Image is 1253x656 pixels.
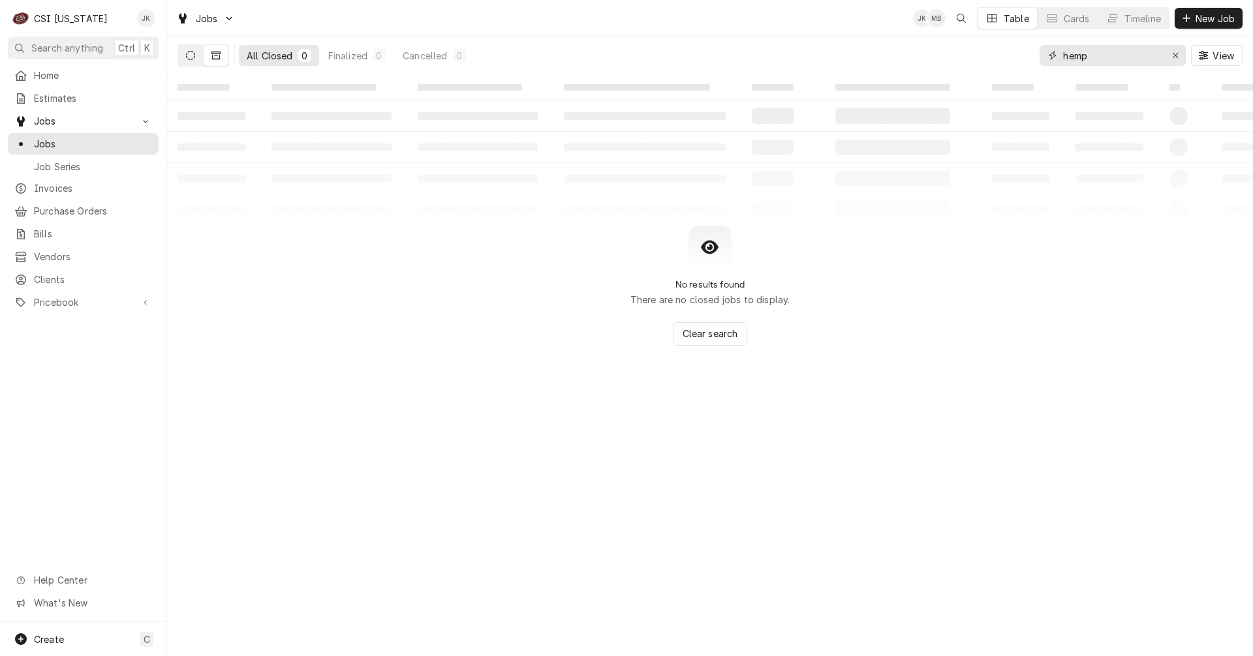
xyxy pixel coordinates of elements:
a: Go to Pricebook [8,291,159,313]
div: 0 [301,49,309,63]
a: Job Series [8,156,159,177]
span: C [144,633,150,646]
div: Finalized [328,49,367,63]
span: Jobs [34,137,152,151]
span: New Job [1193,12,1237,25]
span: ‌ [752,84,794,91]
button: Clear search [673,322,748,346]
div: 0 [456,49,463,63]
div: CSI [US_STATE] [34,12,108,25]
span: Search anything [31,41,103,55]
div: JK [913,9,931,27]
a: Purchase Orders [8,200,159,222]
span: ‌ [1169,84,1180,91]
div: Jeff Kuehl's Avatar [137,9,155,27]
div: JK [137,9,155,27]
button: Open search [951,8,972,29]
a: Estimates [8,87,159,109]
span: Clear search [680,327,741,340]
span: Invoices [34,181,152,195]
table: All Closed Jobs List Loading [167,74,1253,226]
span: K [144,41,150,55]
span: What's New [34,596,151,610]
span: ‌ [271,84,376,91]
div: Timeline [1124,12,1161,25]
span: Job Series [34,160,152,173]
span: View [1210,49,1237,63]
div: Cards [1064,12,1090,25]
a: Go to Jobs [8,110,159,132]
div: CSI Kentucky's Avatar [12,9,30,27]
a: Go to What's New [8,592,159,614]
a: Invoices [8,177,159,199]
a: Jobs [8,133,159,155]
button: Search anythingCtrlK [8,37,159,59]
span: Create [34,634,64,645]
a: Home [8,65,159,86]
button: Erase input [1165,45,1186,66]
span: Estimates [34,91,152,105]
span: Pricebook [34,295,132,309]
div: Cancelled [403,49,447,63]
div: MB [927,9,946,27]
a: Clients [8,269,159,290]
span: ‌ [992,84,1034,91]
span: Home [34,68,152,82]
p: There are no closed jobs to display. [630,293,790,306]
div: Matt Brewington's Avatar [927,9,946,27]
a: Bills [8,223,159,245]
a: Vendors [8,246,159,267]
span: Purchase Orders [34,204,152,218]
div: Jeff Kuehl's Avatar [913,9,931,27]
span: Jobs [34,114,132,128]
button: View [1191,45,1243,66]
h2: No results found [675,279,745,290]
span: Clients [34,273,152,286]
span: Jobs [196,12,218,25]
span: Bills [34,227,152,241]
span: Ctrl [118,41,135,55]
span: ‌ [835,84,950,91]
input: Keyword search [1063,45,1161,66]
span: ‌ [1075,84,1128,91]
span: ‌ [178,84,230,91]
div: 0 [375,49,383,63]
a: Go to Help Center [8,569,159,591]
div: All Closed [247,49,293,63]
button: New Job [1175,8,1243,29]
div: C [12,9,30,27]
a: Go to Jobs [171,8,240,29]
span: Vendors [34,250,152,263]
span: Help Center [34,573,151,587]
span: ‌ [564,84,710,91]
div: Table [1004,12,1029,25]
span: ‌ [418,84,522,91]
